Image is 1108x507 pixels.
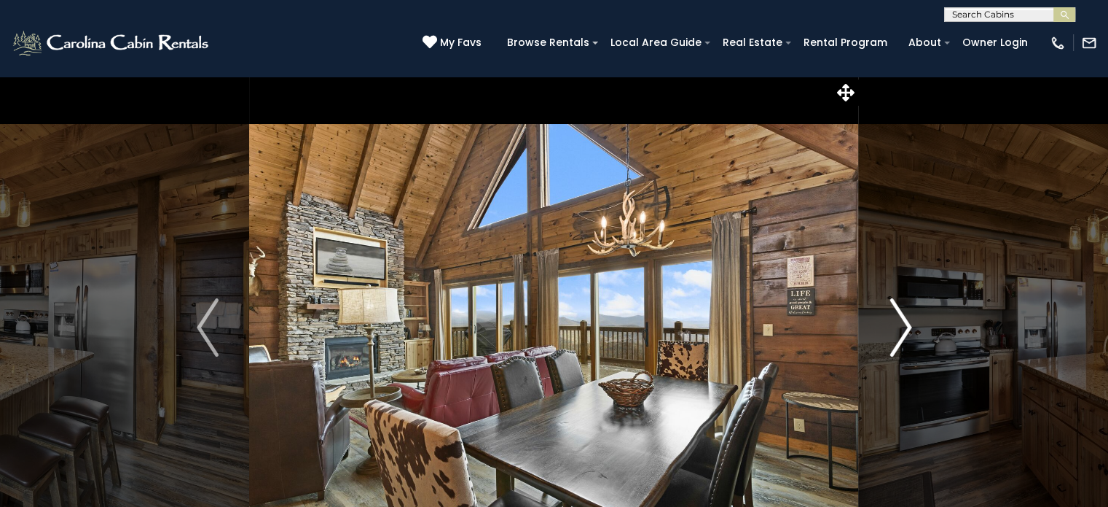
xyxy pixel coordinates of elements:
[500,31,597,54] a: Browse Rentals
[197,298,219,357] img: arrow
[796,31,895,54] a: Rental Program
[1050,35,1066,51] img: phone-regular-white.png
[901,31,948,54] a: About
[715,31,790,54] a: Real Estate
[440,35,482,50] span: My Favs
[955,31,1035,54] a: Owner Login
[603,31,709,54] a: Local Area Guide
[11,28,213,58] img: White-1-2.png
[423,35,485,51] a: My Favs
[1081,35,1097,51] img: mail-regular-white.png
[889,298,911,357] img: arrow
